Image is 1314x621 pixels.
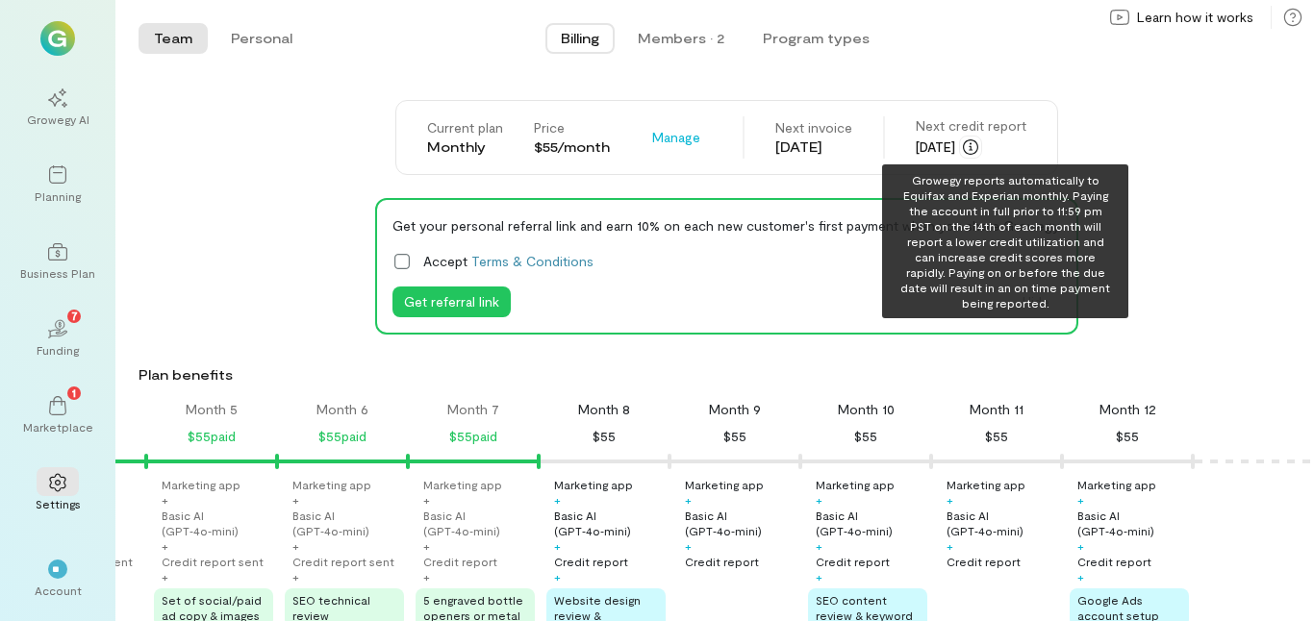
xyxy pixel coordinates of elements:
div: Month 7 [447,400,499,419]
div: Planning [35,188,81,204]
div: + [816,538,822,554]
div: Credit report [947,554,1021,569]
div: $55 [985,425,1008,448]
div: + [1077,538,1084,554]
div: Marketplace [23,419,93,435]
div: Business Plan [20,265,95,281]
div: + [162,492,168,508]
div: [DATE] [775,137,852,157]
div: Basic AI (GPT‑4o‑mini) [162,508,273,538]
div: $55 paid [188,425,236,448]
button: Manage [641,122,712,153]
div: Credit report [816,554,890,569]
div: Marketing app [162,477,240,492]
button: Hide [1011,286,1061,317]
div: + [554,538,561,554]
div: Basic AI (GPT‑4o‑mini) [1077,508,1189,538]
div: Next credit report [916,116,1026,136]
div: Credit report [554,554,628,569]
div: Month 11 [970,400,1023,419]
div: + [816,569,822,584]
span: Billing [561,29,599,48]
div: $55 [723,425,746,448]
button: Billing [545,23,615,54]
div: Month 12 [1099,400,1156,419]
div: Credit report sent [162,554,264,569]
div: + [423,569,430,584]
div: $55 paid [318,425,366,448]
div: Basic AI (GPT‑4o‑mini) [554,508,666,538]
div: + [947,492,953,508]
div: Basic AI (GPT‑4o‑mini) [947,508,1058,538]
div: Get your personal referral link and earn 10% on each new customer's first payment when you share ... [392,215,1061,236]
div: Credit report [1077,554,1151,569]
div: Month 5 [186,400,238,419]
a: Growegy AI [23,73,92,142]
div: Credit report sent [292,554,394,569]
div: Basic AI (GPT‑4o‑mini) [423,508,535,538]
div: Growegy AI [27,112,89,127]
div: + [685,492,692,508]
div: + [1077,569,1084,584]
div: Marketing app [292,477,371,492]
span: 1 [72,384,76,401]
span: Learn how it works [1137,8,1253,27]
div: Month 8 [578,400,630,419]
div: Current plan [427,118,503,137]
div: + [423,538,430,554]
span: 7 [71,307,78,324]
button: Program types [747,23,885,54]
button: Members · 2 [622,23,740,54]
button: Team [139,23,208,54]
button: Get referral link [392,286,511,317]
div: + [292,538,299,554]
div: Basic AI (GPT‑4o‑mini) [292,508,404,538]
div: Account [35,583,82,598]
div: Month 10 [838,400,895,419]
div: Credit report [685,554,759,569]
div: + [554,569,561,584]
div: Marketing app [1077,477,1156,492]
a: Settings [23,458,92,527]
span: Accept [423,251,594,271]
div: Monthly [427,137,503,157]
a: Funding [23,304,92,373]
div: + [1077,492,1084,508]
div: + [816,492,822,508]
div: Month 6 [316,400,368,419]
a: Terms & Conditions [471,253,594,269]
div: Settings [36,496,81,511]
div: + [423,492,430,508]
div: + [947,538,953,554]
div: Marketing app [685,477,764,492]
div: $55 paid [449,425,497,448]
div: + [685,538,692,554]
button: Personal [215,23,308,54]
div: Month 9 [709,400,761,419]
div: $55 [854,425,877,448]
a: Planning [23,150,92,219]
div: + [162,569,168,584]
div: $55 [1116,425,1139,448]
div: Marketing app [554,477,633,492]
a: Marketplace [23,381,92,450]
div: Price [534,118,610,137]
div: Marketing app [947,477,1025,492]
div: Marketing app [423,477,502,492]
div: + [292,569,299,584]
div: Next invoice [775,118,852,137]
div: Funding [37,342,79,358]
a: Business Plan [23,227,92,296]
div: + [554,492,561,508]
div: Marketing app [816,477,895,492]
div: Credit report [423,554,497,569]
div: + [162,538,168,554]
span: Manage [652,128,700,147]
div: $55/month [534,137,610,157]
div: + [292,492,299,508]
div: $55 [593,425,616,448]
div: Plan benefits [139,365,1306,385]
div: Basic AI (GPT‑4o‑mini) [816,508,927,538]
div: Basic AI (GPT‑4o‑mini) [685,508,796,538]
